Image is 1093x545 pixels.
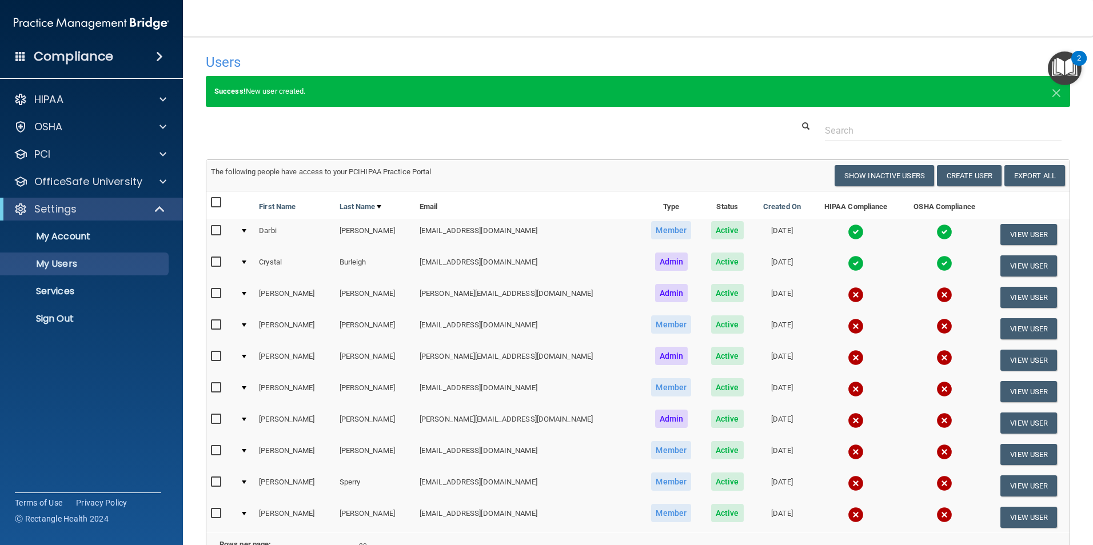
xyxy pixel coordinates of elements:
[753,219,811,250] td: [DATE]
[34,202,77,216] p: Settings
[1000,287,1057,308] button: View User
[335,250,415,282] td: Burleigh
[1000,224,1057,245] button: View User
[206,55,703,70] h4: Users
[641,191,701,219] th: Type
[34,49,113,65] h4: Compliance
[335,282,415,313] td: [PERSON_NAME]
[1077,58,1081,73] div: 2
[76,497,127,508] a: Privacy Policy
[936,381,952,397] img: cross.ca9f0e7f.svg
[1000,318,1057,339] button: View User
[254,282,334,313] td: [PERSON_NAME]
[651,378,691,396] span: Member
[34,175,142,189] p: OfficeSafe University
[34,120,63,134] p: OSHA
[415,313,641,344] td: [EMAIL_ADDRESS][DOMAIN_NAME]
[835,165,934,186] button: Show Inactive Users
[711,347,744,365] span: Active
[763,200,801,214] a: Created On
[811,191,901,219] th: HIPAA Compliance
[848,381,864,397] img: cross.ca9f0e7f.svg
[651,504,691,522] span: Member
[415,502,641,532] td: [EMAIL_ADDRESS][DOMAIN_NAME]
[711,378,744,396] span: Active
[415,470,641,502] td: [EMAIL_ADDRESS][DOMAIN_NAME]
[335,439,415,470] td: [PERSON_NAME]
[15,513,109,524] span: Ⓒ Rectangle Health 2024
[415,407,641,439] td: [PERSON_NAME][EMAIL_ADDRESS][DOMAIN_NAME]
[936,507,952,523] img: cross.ca9f0e7f.svg
[254,502,334,532] td: [PERSON_NAME]
[848,255,864,271] img: tick.e7d51cea.svg
[254,344,334,376] td: [PERSON_NAME]
[214,87,246,95] strong: Success!
[14,147,166,161] a: PCI
[936,287,952,303] img: cross.ca9f0e7f.svg
[711,504,744,522] span: Active
[335,407,415,439] td: [PERSON_NAME]
[14,93,166,106] a: HIPAA
[711,410,744,428] span: Active
[14,202,166,216] a: Settings
[937,165,1002,186] button: Create User
[848,350,864,366] img: cross.ca9f0e7f.svg
[254,439,334,470] td: [PERSON_NAME]
[1000,475,1057,496] button: View User
[335,376,415,407] td: [PERSON_NAME]
[14,12,169,35] img: PMB logo
[335,313,415,344] td: [PERSON_NAME]
[335,502,415,532] td: [PERSON_NAME]
[701,191,753,219] th: Status
[415,439,641,470] td: [EMAIL_ADDRESS][DOMAIN_NAME]
[655,347,688,365] span: Admin
[753,407,811,439] td: [DATE]
[825,120,1062,141] input: Search
[254,219,334,250] td: Darbi
[655,253,688,271] span: Admin
[14,175,166,189] a: OfficeSafe University
[1000,412,1057,434] button: View User
[254,313,334,344] td: [PERSON_NAME]
[753,502,811,532] td: [DATE]
[415,344,641,376] td: [PERSON_NAME][EMAIL_ADDRESS][DOMAIN_NAME]
[1000,444,1057,465] button: View User
[936,412,952,428] img: cross.ca9f0e7f.svg
[936,224,952,240] img: tick.e7d51cea.svg
[259,200,296,214] a: First Name
[711,441,744,459] span: Active
[848,318,864,334] img: cross.ca9f0e7f.svg
[211,167,432,176] span: The following people have access to your PCIHIPAA Practice Portal
[936,475,952,491] img: cross.ca9f0e7f.svg
[335,219,415,250] td: [PERSON_NAME]
[848,412,864,428] img: cross.ca9f0e7f.svg
[1000,507,1057,528] button: View User
[753,250,811,282] td: [DATE]
[1000,381,1057,402] button: View User
[848,475,864,491] img: cross.ca9f0e7f.svg
[15,497,62,508] a: Terms of Use
[651,315,691,334] span: Member
[254,376,334,407] td: [PERSON_NAME]
[655,284,688,302] span: Admin
[753,376,811,407] td: [DATE]
[711,253,744,271] span: Active
[34,147,50,161] p: PCI
[936,444,952,460] img: cross.ca9f0e7f.svg
[7,286,163,297] p: Services
[848,287,864,303] img: cross.ca9f0e7f.svg
[254,407,334,439] td: [PERSON_NAME]
[1048,51,1082,85] button: Open Resource Center, 2 new notifications
[848,507,864,523] img: cross.ca9f0e7f.svg
[651,441,691,459] span: Member
[415,282,641,313] td: [PERSON_NAME][EMAIL_ADDRESS][DOMAIN_NAME]
[7,258,163,270] p: My Users
[415,250,641,282] td: [EMAIL_ADDRESS][DOMAIN_NAME]
[753,344,811,376] td: [DATE]
[655,410,688,428] span: Admin
[711,284,744,302] span: Active
[753,313,811,344] td: [DATE]
[936,318,952,334] img: cross.ca9f0e7f.svg
[936,350,952,366] img: cross.ca9f0e7f.svg
[711,221,744,239] span: Active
